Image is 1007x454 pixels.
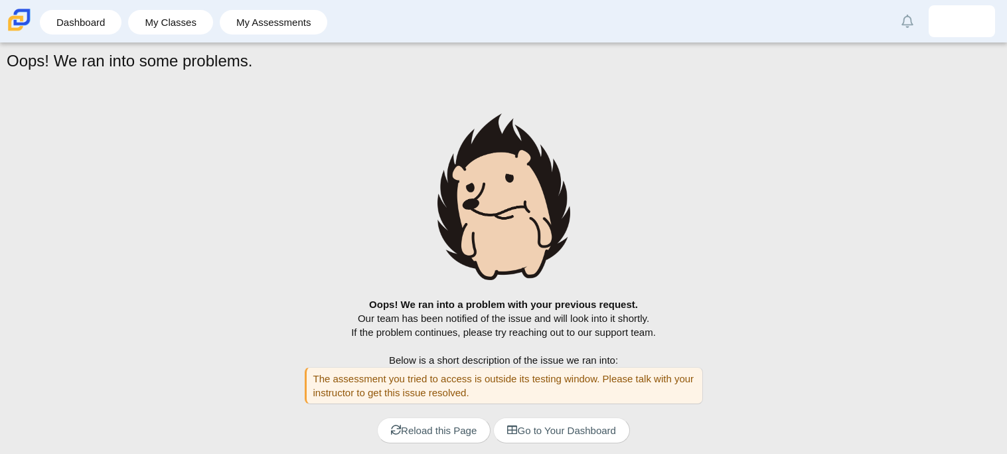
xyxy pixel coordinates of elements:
a: My Classes [135,10,206,35]
img: hedgehog-sad-large.png [437,113,570,280]
a: Reload this Page [377,417,491,443]
img: Carmen School of Science & Technology [5,6,33,34]
a: Alerts [893,7,922,36]
a: Carmen School of Science & Technology [5,25,33,36]
b: Oops! We ran into a problem with your previous request. [369,299,638,310]
a: Go to Your Dashboard [493,417,629,443]
a: My Assessments [226,10,321,35]
h1: Oops! We ran into some problems. [7,50,252,72]
img: danial.checkai-rei.C76FaJ [951,11,972,32]
a: Dashboard [46,10,115,35]
div: The assessment you tried to access is outside its testing window. Please talk with your instructo... [305,367,703,404]
a: danial.checkai-rei.C76FaJ [929,5,995,37]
